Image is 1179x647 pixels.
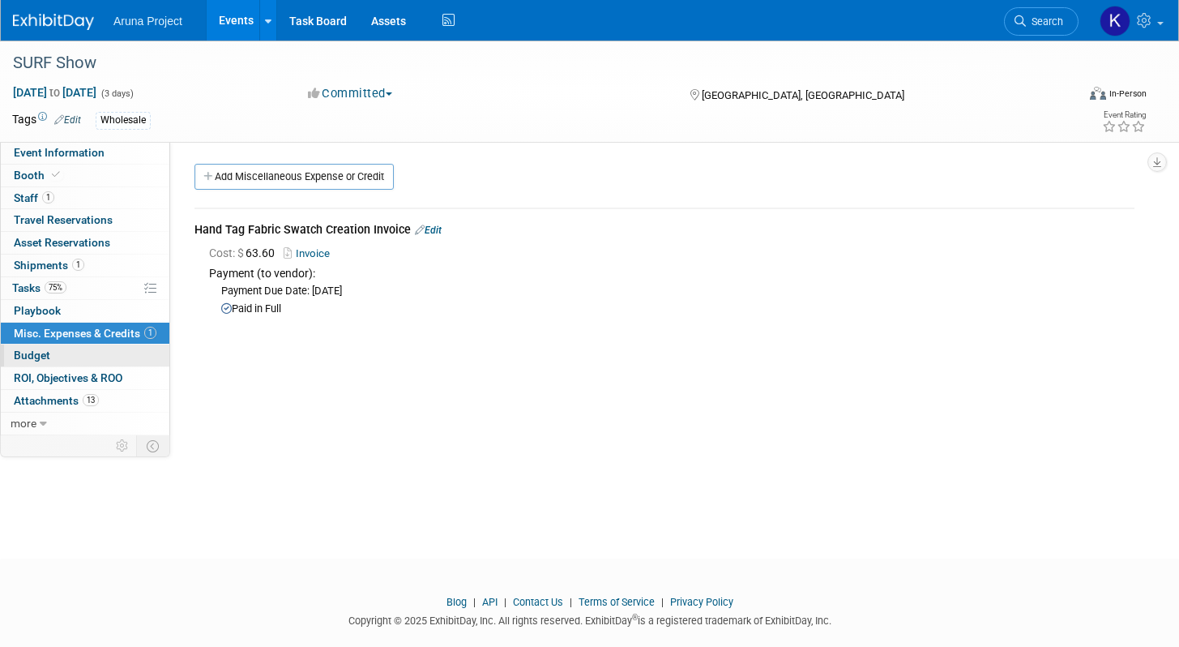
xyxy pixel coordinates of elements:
a: Edit [54,114,81,126]
span: more [11,417,36,430]
div: SURF Show [7,49,1050,78]
div: Event Format [978,84,1147,109]
span: | [657,596,668,608]
a: Blog [446,596,467,608]
span: 75% [45,281,66,294]
span: Misc. Expenses & Credits [14,327,156,340]
span: | [500,596,510,608]
div: Payment Due Date: [DATE] [221,284,1134,299]
span: | [469,596,480,608]
a: ROI, Objectives & ROO [1,367,169,389]
span: [GEOGRAPHIC_DATA], [GEOGRAPHIC_DATA] [702,89,904,101]
a: Privacy Policy [670,596,733,608]
a: Tasks75% [1,277,169,299]
span: 1 [144,327,156,339]
span: Event Information [14,146,105,159]
span: Search [1026,15,1063,28]
span: ROI, Objectives & ROO [14,371,122,384]
td: Toggle Event Tabs [137,435,170,456]
a: Playbook [1,300,169,322]
a: Contact Us [513,596,563,608]
div: Hand Tag Fabric Swatch Creation Invoice [194,221,1134,241]
div: In-Person [1109,88,1147,100]
a: Search [1004,7,1079,36]
span: 1 [72,259,84,271]
span: Travel Reservations [14,213,113,226]
a: Add Miscellaneous Expense or Credit [194,164,394,190]
span: (3 days) [100,88,134,99]
span: 63.60 [209,246,281,259]
span: 13 [83,394,99,406]
td: Tags [12,111,81,130]
a: API [482,596,498,608]
div: Paid in Full [221,302,1134,317]
span: Tasks [12,281,66,294]
a: Shipments1 [1,255,169,276]
i: Booth reservation complete [52,170,60,179]
div: Wholesale [96,112,151,129]
span: Aruna Project [113,15,182,28]
span: | [566,596,576,608]
a: Terms of Service [579,596,655,608]
span: Shipments [14,259,84,272]
a: more [1,413,169,435]
img: Format-Inperson.png [1090,87,1106,100]
sup: ® [632,613,638,622]
span: Asset Reservations [14,236,110,249]
a: Invoice [284,247,336,259]
div: Event Rating [1102,111,1146,119]
a: Misc. Expenses & Credits1 [1,323,169,345]
button: Committed [302,85,399,102]
span: Budget [14,349,50,362]
span: Booth [14,169,63,182]
div: Payment (to vendor): [209,265,1134,281]
a: Edit [415,225,442,236]
span: Cost: $ [209,246,246,259]
a: Booth [1,165,169,186]
span: to [47,86,62,99]
a: Event Information [1,142,169,164]
a: Travel Reservations [1,209,169,231]
a: Budget [1,345,169,366]
a: Attachments13 [1,390,169,412]
span: [DATE] [DATE] [12,85,97,100]
a: Staff1 [1,187,169,209]
td: Personalize Event Tab Strip [109,435,137,456]
a: Asset Reservations [1,232,169,254]
img: Kristal Miller [1100,6,1130,36]
span: Attachments [14,394,99,407]
img: ExhibitDay [13,14,94,30]
span: Playbook [14,304,61,317]
span: Staff [14,191,54,204]
span: 1 [42,191,54,204]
